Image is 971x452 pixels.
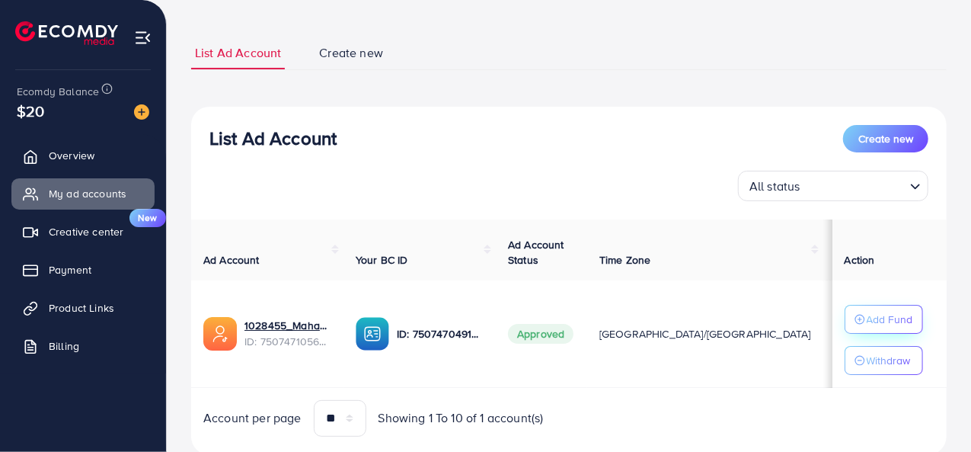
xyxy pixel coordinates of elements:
[599,326,811,341] span: [GEOGRAPHIC_DATA]/[GEOGRAPHIC_DATA]
[49,186,126,201] span: My ad accounts
[867,310,913,329] p: Add Fund
[397,325,484,343] p: ID: 7507470491939225618
[195,44,281,62] span: List Ad Account
[599,252,650,268] span: Time Zone
[378,409,544,427] span: Showing 1 To 10 of 1 account(s)
[858,131,913,146] span: Create new
[49,300,114,316] span: Product Links
[845,346,923,375] button: Withdraw
[134,29,152,46] img: menu
[203,409,302,427] span: Account per page
[845,252,875,268] span: Action
[17,100,44,122] span: $20
[845,305,923,334] button: Add Fund
[244,334,331,349] span: ID: 7507471056547217426
[49,338,79,354] span: Billing
[356,317,389,351] img: ic-ba-acc.ded83a64.svg
[11,293,155,323] a: Product Links
[49,262,91,277] span: Payment
[508,324,573,344] span: Approved
[11,140,155,171] a: Overview
[805,172,904,197] input: Search for option
[129,209,166,227] span: New
[15,21,118,45] img: logo
[11,331,155,361] a: Billing
[244,318,331,333] a: 1028455_Mahakmart1_1747969442002
[203,317,237,351] img: ic-ads-acc.e4c84228.svg
[843,125,928,152] button: Create new
[134,104,149,120] img: image
[738,171,928,201] div: Search for option
[356,252,408,268] span: Your BC ID
[203,252,260,268] span: Ad Account
[508,237,564,268] span: Ad Account Status
[244,318,331,349] div: <span class='underline'>1028455_Mahakmart1_1747969442002</span></br>7507471056547217426
[49,224,123,239] span: Creative center
[906,383,960,441] iframe: Chat
[746,175,803,197] span: All status
[11,216,155,247] a: Creative centerNew
[17,84,99,99] span: Ecomdy Balance
[11,255,155,285] a: Payment
[209,127,337,149] h3: List Ad Account
[11,178,155,209] a: My ad accounts
[49,148,94,163] span: Overview
[867,351,911,370] p: Withdraw
[319,44,383,62] span: Create new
